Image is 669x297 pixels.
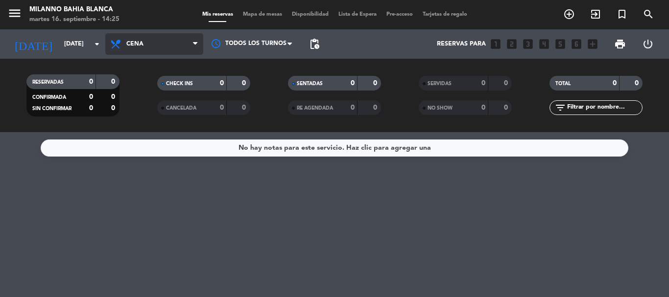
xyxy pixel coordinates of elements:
span: SENTADAS [297,81,323,86]
span: Lista de Espera [334,12,382,17]
i: exit_to_app [590,8,601,20]
strong: 0 [351,104,355,111]
strong: 0 [89,93,93,100]
i: filter_list [554,102,566,114]
div: martes 16. septiembre - 14:25 [29,15,119,24]
strong: 0 [373,104,379,111]
span: CANCELADA [166,106,196,111]
div: Milanno bahia blanca [29,5,119,15]
strong: 0 [242,80,248,87]
strong: 0 [220,80,224,87]
span: NO SHOW [428,106,453,111]
strong: 0 [89,78,93,85]
span: SIN CONFIRMAR [32,106,72,111]
span: pending_actions [309,38,320,50]
span: TOTAL [555,81,571,86]
strong: 0 [220,104,224,111]
i: looks_one [489,38,502,50]
strong: 0 [242,104,248,111]
strong: 0 [111,78,117,85]
strong: 0 [635,80,641,87]
span: CONFIRMADA [32,95,66,100]
i: looks_3 [522,38,534,50]
i: looks_4 [538,38,550,50]
i: menu [7,6,22,21]
strong: 0 [504,80,510,87]
strong: 0 [111,93,117,100]
div: No hay notas para este servicio. Haz clic para agregar una [239,142,431,154]
i: looks_5 [554,38,567,50]
span: Mis reservas [197,12,238,17]
span: CHECK INS [166,81,193,86]
strong: 0 [89,105,93,112]
strong: 0 [481,80,485,87]
span: SERVIDAS [428,81,452,86]
span: Reservas para [437,41,486,47]
i: turned_in_not [616,8,628,20]
span: Mapa de mesas [238,12,287,17]
i: [DATE] [7,33,59,55]
i: add_circle_outline [563,8,575,20]
strong: 0 [373,80,379,87]
span: Pre-acceso [382,12,418,17]
span: Tarjetas de regalo [418,12,472,17]
strong: 0 [504,104,510,111]
i: search [643,8,654,20]
i: looks_6 [570,38,583,50]
span: RE AGENDADA [297,106,333,111]
strong: 0 [481,104,485,111]
span: Cena [126,41,143,47]
i: looks_two [505,38,518,50]
button: menu [7,6,22,24]
i: add_box [586,38,599,50]
span: Disponibilidad [287,12,334,17]
div: LOG OUT [634,29,662,59]
span: print [614,38,626,50]
strong: 0 [111,105,117,112]
input: Filtrar por nombre... [566,102,642,113]
strong: 0 [613,80,617,87]
strong: 0 [351,80,355,87]
span: RESERVADAS [32,80,64,85]
i: arrow_drop_down [91,38,103,50]
i: power_settings_new [642,38,654,50]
